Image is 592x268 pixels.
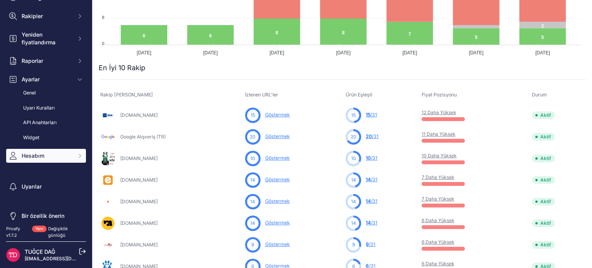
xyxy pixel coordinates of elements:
a: 10 Daha Yüksek [422,153,457,158]
font: Uyarı Kuralları [23,105,55,111]
font: /31 [371,177,377,182]
a: Uyarı Kuralları [6,101,86,115]
font: 10 [250,155,255,161]
font: Yeniden fiyatlandırma [22,31,55,46]
font: 14 [366,198,371,204]
a: Google Alışveriş (TR) [120,134,166,140]
a: 11 Daha Yüksek [422,131,456,137]
a: Widget [6,131,86,145]
font: /31 [371,220,377,226]
a: Değişiklik günlüğü [48,226,68,238]
button: Hesabım [6,149,86,163]
font: Bir özellik önerin [22,212,64,219]
font: 12 Daha Yüksek [422,110,456,115]
font: 15 [351,112,356,118]
a: [DOMAIN_NAME] [120,155,158,161]
a: Göstermek [265,155,290,161]
a: [EMAIL_ADDRESS][DOMAIN_NAME] [25,256,105,261]
font: Raporlar [22,57,43,64]
font: Aktif [540,155,551,161]
font: 14 [351,199,356,204]
tspan: 8 [102,15,104,20]
a: Göstermek [265,112,290,118]
tspan: 0 [102,41,104,46]
button: Rakipler [6,9,86,23]
font: 14 [250,199,255,204]
tspan: [DATE] [203,50,218,56]
font: 14 [366,177,371,182]
font: 15 [251,112,255,118]
font: 20 [351,134,357,140]
font: 6 Daha Yüksek [422,239,454,245]
a: 20/31 [366,133,378,139]
font: 14 [351,177,356,183]
font: 14 [250,220,255,226]
font: Widget [23,135,39,140]
a: 9/31 [366,241,375,247]
font: Hesabım [22,152,44,159]
a: Göstermek [265,220,290,226]
a: Göstermek [265,133,290,139]
font: /31 [370,112,377,118]
a: 14/31 [366,220,377,226]
a: API Anahtarları [6,116,86,130]
font: Genel [23,90,36,96]
font: 9 [366,241,369,247]
font: Göstermek [265,198,290,204]
font: API Anahtarları [23,120,57,125]
font: Durum [532,92,547,98]
a: Genel [6,86,86,100]
font: Rakipler [22,13,43,19]
font: /31 [372,133,378,139]
a: [DOMAIN_NAME] [120,220,158,226]
font: Rakip [PERSON_NAME] [100,92,153,98]
a: Bir özellik önerin [6,209,86,223]
font: /31 [371,155,377,161]
font: 10 [351,155,356,161]
font: Aktif [540,177,551,183]
font: Aktif [540,112,551,118]
a: Göstermek [265,177,290,182]
a: [DOMAIN_NAME] [120,242,158,248]
font: Aktif [540,242,551,248]
button: Ayarlar [6,72,86,86]
font: İzlenen URL'ler [245,92,278,98]
font: 14 [351,220,356,226]
tspan: [DATE] [469,50,484,56]
a: 6 Daha Yüksek [422,217,454,223]
a: TUĞÇE DAĞ [25,248,55,255]
font: Göstermek [265,241,290,247]
font: 10 [366,155,371,161]
a: [DOMAIN_NAME] [120,199,158,204]
font: 9 [352,242,355,248]
a: Uyarılar [6,180,86,194]
font: Aktif [540,199,551,204]
font: 20 [366,133,372,139]
a: 15/31 [366,112,377,118]
a: 7 Daha Yüksek [422,174,454,180]
a: 14/31 [366,198,377,204]
button: Raporlar [6,54,86,68]
a: [DOMAIN_NAME] [120,112,158,118]
font: 15 [366,112,370,118]
tspan: [DATE] [336,50,351,56]
font: [DOMAIN_NAME] [120,177,158,183]
a: 7 Daha Yüksek [422,196,454,202]
a: 6 Daha Yüksek [422,261,454,266]
tspan: [DATE] [137,50,151,56]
